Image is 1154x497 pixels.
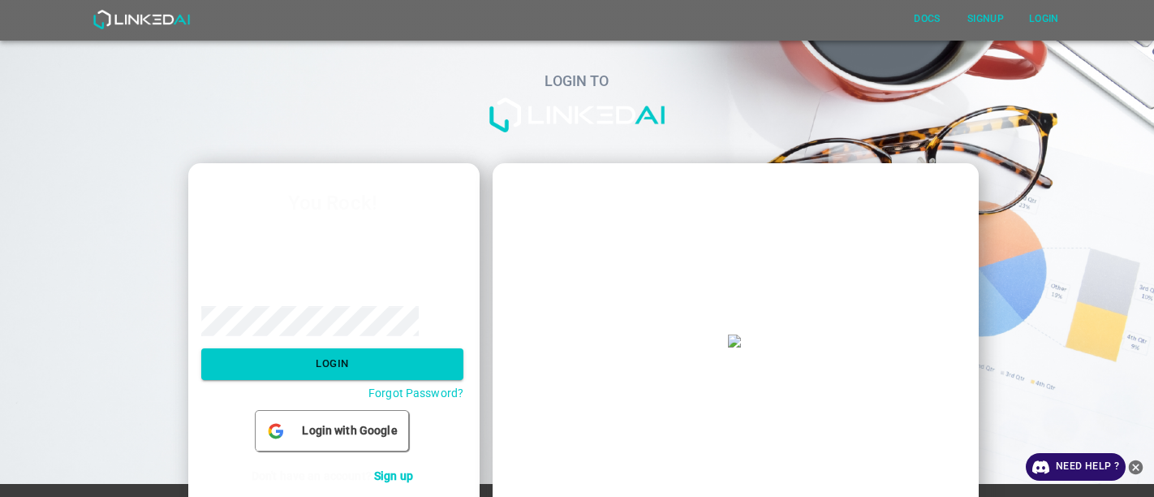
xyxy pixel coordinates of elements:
label: Email [201,223,464,239]
a: Need Help ? [1026,453,1126,481]
button: Signup [959,6,1011,32]
button: close-help [1126,453,1146,481]
h3: You Rock! [201,192,464,214]
a: Signup [956,2,1014,36]
button: Login [201,348,464,380]
label: Password [201,286,464,302]
img: login_image.gif [728,335,741,348]
img: logo-white.png [488,97,666,133]
img: LinkedAI [93,10,191,29]
a: Login [1014,2,1073,36]
a: Docs [898,2,956,36]
a: Sign up [374,469,413,482]
span: Login with Google [295,422,403,439]
p: Don't have an account? [201,456,464,497]
button: Login [1018,6,1070,32]
button: Docs [901,6,953,32]
a: Forgot Password? [368,387,463,400]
